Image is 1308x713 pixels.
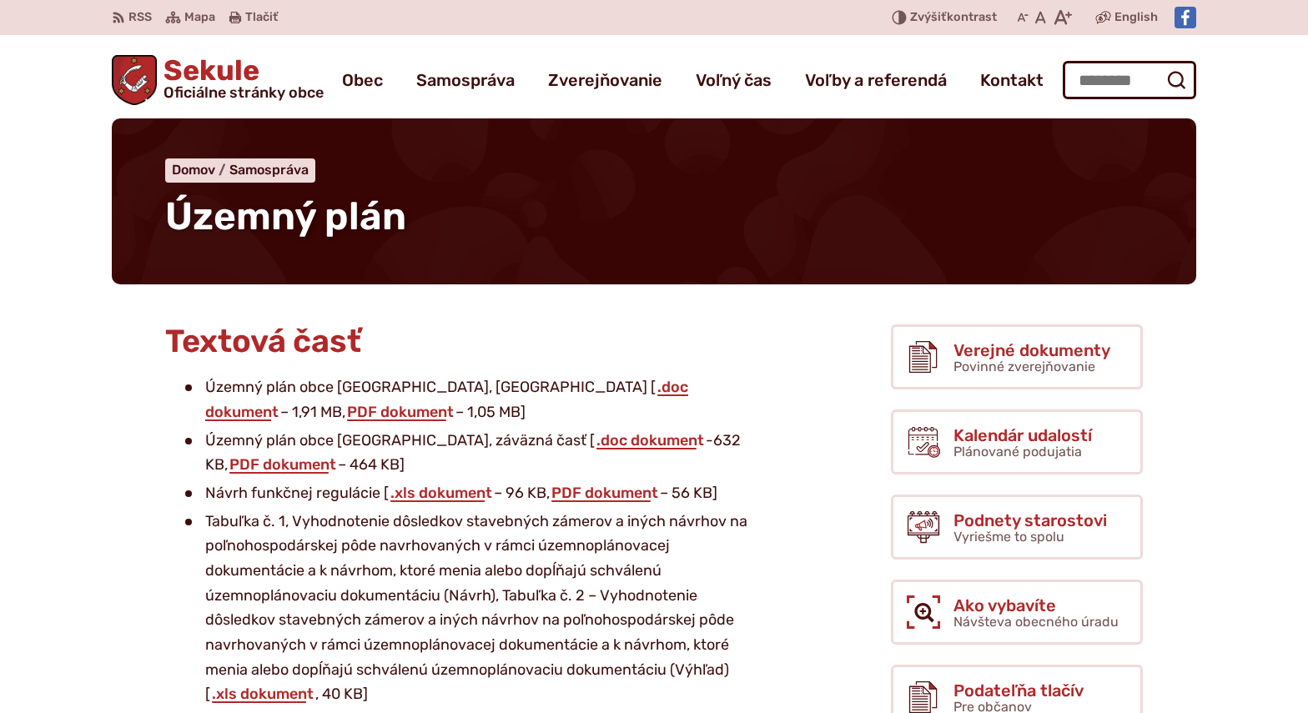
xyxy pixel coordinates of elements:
[953,359,1095,374] span: Povinné zverejňovanie
[345,403,455,421] a: PDF dokument
[980,57,1044,103] a: Kontakt
[891,580,1143,645] a: Ako vybavíte Návšteva obecného úradu
[165,193,406,239] span: Územný plán
[157,57,324,100] span: Sekule
[112,55,157,105] img: Prejsť na domovskú stránku
[953,341,1110,359] span: Verejné dokumenty
[185,429,757,478] li: Územný plán obce [GEOGRAPHIC_DATA], záväzná časť [ -632 KB, – 464 KB]
[185,510,757,708] li: Tabuľka č. 1, Vyhodnotenie dôsledkov stavebných zámerov a iných návrhov na poľnohospodárskej pôde...
[228,455,338,474] a: PDF dokument
[891,324,1143,389] a: Verejné dokumenty Povinné zverejňovanie
[953,529,1064,545] span: Vyriešme to spolu
[128,8,152,28] span: RSS
[953,444,1082,459] span: Plánované podujatia
[163,85,324,100] span: Oficiálne stránky obce
[165,322,361,360] span: Textová časť
[805,57,947,103] a: Voľby a referendá
[112,55,324,105] a: Logo Sekule, prejsť na domovskú stránku.
[1114,8,1158,28] span: English
[184,8,215,28] span: Mapa
[342,57,383,103] a: Obec
[185,481,757,506] li: Návrh funkčnej regulácie [ – 96 KB, – 56 KB]
[891,409,1143,474] a: Kalendár udalostí Plánované podujatia
[953,511,1107,530] span: Podnety starostovi
[696,57,772,103] a: Voľný čas
[229,162,309,178] a: Samospráva
[205,378,688,421] a: .doc dokument
[245,11,278,25] span: Tlačiť
[1175,7,1196,28] img: Prejsť na Facebook stránku
[891,495,1143,560] a: Podnety starostovi Vyriešme to spolu
[595,431,706,449] a: .doc dokument
[1111,8,1161,28] a: English
[172,162,215,178] span: Domov
[910,10,947,24] span: Zvýšiť
[172,162,229,178] a: Domov
[953,426,1092,444] span: Kalendár udalostí
[210,685,315,703] a: .xls dokument
[910,11,997,25] span: kontrast
[953,681,1084,700] span: Podateľňa tlačív
[953,596,1119,615] span: Ako vybavíte
[389,484,494,502] a: .xls dokument
[550,484,660,502] a: PDF dokument
[953,614,1119,630] span: Návšteva obecného úradu
[548,57,662,103] a: Zverejňovanie
[185,375,757,424] li: Územný plán obce [GEOGRAPHIC_DATA], [GEOGRAPHIC_DATA] [ – 1,91 MB, – 1,05 MB]
[416,57,515,103] a: Samospráva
